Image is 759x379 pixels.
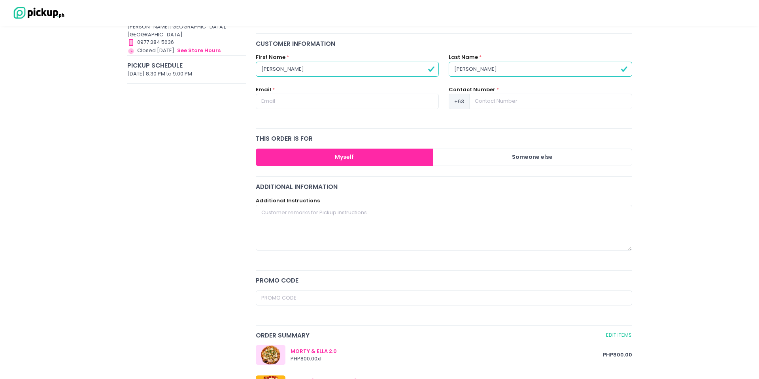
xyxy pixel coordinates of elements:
[291,347,603,355] div: MORTY & ELLA 2.0
[256,149,632,166] div: Large button group
[256,39,632,48] div: Customer Information
[449,53,478,61] label: Last Name
[256,134,632,143] div: this order is for
[256,149,433,166] button: Myself
[127,38,246,46] div: 0977 284 5636
[127,61,246,70] div: Pickup Schedule
[256,62,439,77] input: First Name
[256,53,285,61] label: First Name
[469,94,632,109] input: Contact Number
[256,290,632,305] input: Promo Code
[256,94,439,109] input: Email
[256,86,271,94] label: Email
[256,276,632,285] div: Promo code
[606,331,632,340] a: Edit Items
[603,351,632,359] span: PHP 800.00
[177,46,221,55] button: see store hours
[291,355,603,363] div: PHP 800.00 x 1
[256,331,604,340] span: Order Summary
[449,94,470,109] span: +63
[127,70,246,78] div: [DATE] 8:30 PM to 9:00 PM
[127,46,246,55] div: Closed [DATE].
[10,6,65,20] img: logo
[449,62,632,77] input: Last Name
[433,149,632,166] button: Someone else
[256,197,320,205] label: Additional Instructions
[256,182,632,191] div: Additional Information
[127,15,246,38] div: 104 HV Dela Costa cor [PERSON_NAME], [PERSON_NAME][GEOGRAPHIC_DATA], [GEOGRAPHIC_DATA]
[449,86,495,94] label: Contact Number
